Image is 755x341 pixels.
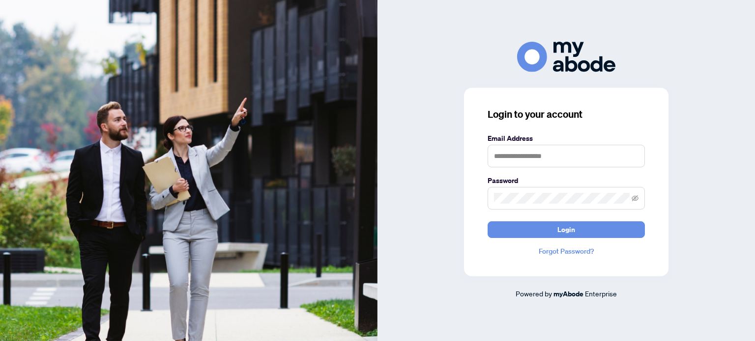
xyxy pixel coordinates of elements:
[585,289,617,298] span: Enterprise
[517,42,615,72] img: ma-logo
[488,221,645,238] button: Login
[488,246,645,257] a: Forgot Password?
[488,175,645,186] label: Password
[516,289,552,298] span: Powered by
[632,195,639,202] span: eye-invisible
[557,222,575,237] span: Login
[553,289,583,299] a: myAbode
[488,133,645,144] label: Email Address
[488,107,645,121] h3: Login to your account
